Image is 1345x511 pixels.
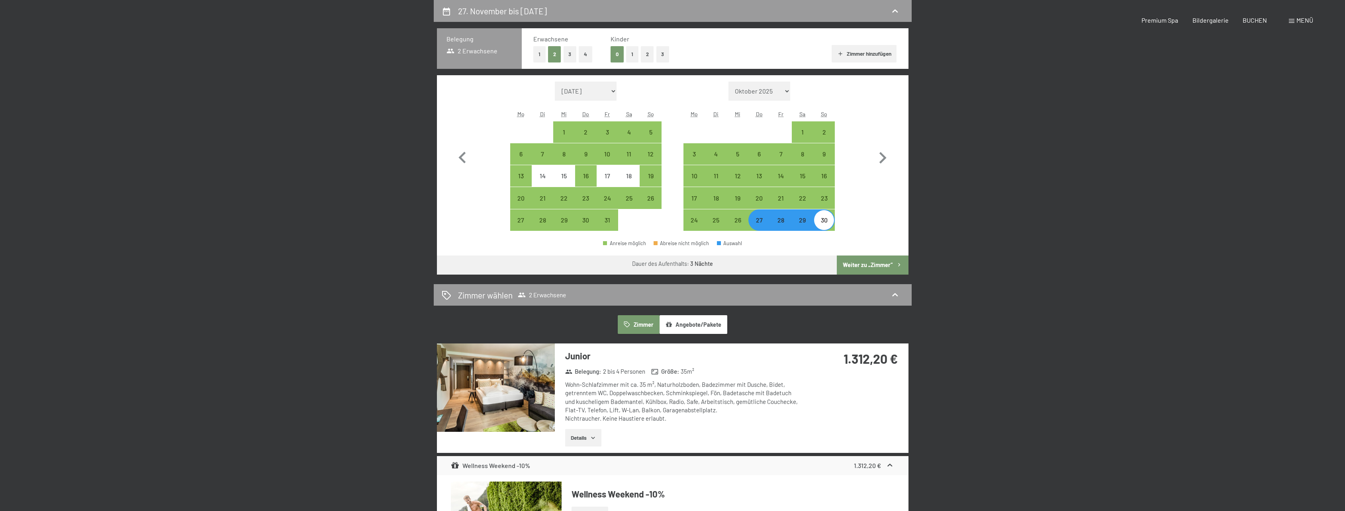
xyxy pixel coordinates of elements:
[651,367,679,376] strong: Größe :
[532,143,553,165] div: Anreise möglich
[597,129,617,149] div: 3
[793,151,812,171] div: 8
[705,165,727,187] div: Anreise möglich
[792,209,813,231] div: Sat Nov 29 2025
[748,143,770,165] div: Thu Nov 06 2025
[792,187,813,209] div: Anreise möglich
[813,121,835,143] div: Sun Nov 02 2025
[748,165,770,187] div: Anreise möglich
[728,173,748,193] div: 12
[727,187,748,209] div: Anreise möglich
[793,129,812,149] div: 1
[706,173,726,193] div: 11
[660,315,727,334] button: Angebote/Pakete
[683,187,705,209] div: Anreise möglich
[771,151,791,171] div: 7
[565,367,601,376] strong: Belegung :
[553,143,575,165] div: Wed Oct 08 2025
[510,165,532,187] div: Anreise möglich
[640,121,661,143] div: Anreise möglich
[1141,16,1178,24] span: Premium Spa
[597,151,617,171] div: 10
[618,315,659,334] button: Zimmer
[561,111,567,117] abbr: Mittwoch
[813,209,835,231] div: Anreise möglich
[554,151,574,171] div: 8
[814,129,834,149] div: 2
[792,143,813,165] div: Sat Nov 08 2025
[511,151,531,171] div: 6
[717,241,742,246] div: Auswahl
[618,187,640,209] div: Sat Oct 25 2025
[451,461,530,470] div: Wellness Weekend -10%
[727,187,748,209] div: Wed Nov 19 2025
[813,165,835,187] div: Sun Nov 16 2025
[748,143,770,165] div: Anreise möglich
[597,143,618,165] div: Fri Oct 10 2025
[706,151,726,171] div: 4
[683,187,705,209] div: Mon Nov 17 2025
[778,111,783,117] abbr: Freitag
[618,143,640,165] div: Sat Oct 11 2025
[554,129,574,149] div: 1
[748,165,770,187] div: Thu Nov 13 2025
[814,217,834,237] div: 30
[1192,16,1229,24] a: Bildergalerie
[771,217,791,237] div: 28
[618,187,640,209] div: Anreise möglich
[871,82,894,231] button: Nächster Monat
[611,46,624,62] button: 0
[597,173,617,193] div: 17
[619,129,639,149] div: 4
[618,143,640,165] div: Anreise möglich
[748,209,770,231] div: Anreise möglich
[603,241,646,246] div: Anreise möglich
[792,121,813,143] div: Anreise möglich
[553,165,575,187] div: Wed Oct 15 2025
[728,217,748,237] div: 26
[510,143,532,165] div: Mon Oct 06 2025
[553,121,575,143] div: Wed Oct 01 2025
[832,45,897,62] button: Zimmer hinzufügen
[1243,16,1267,24] span: BUCHEN
[814,151,834,171] div: 9
[510,209,532,231] div: Anreise möglich
[575,143,597,165] div: Thu Oct 09 2025
[510,187,532,209] div: Mon Oct 20 2025
[640,173,660,193] div: 19
[705,143,727,165] div: Tue Nov 04 2025
[705,187,727,209] div: Tue Nov 18 2025
[619,151,639,171] div: 11
[626,46,638,62] button: 1
[597,143,618,165] div: Anreise möglich
[727,143,748,165] div: Wed Nov 05 2025
[576,173,596,193] div: 16
[597,195,617,215] div: 24
[518,291,566,299] span: 2 Erwachsene
[748,187,770,209] div: Anreise möglich
[706,195,726,215] div: 18
[640,165,661,187] div: Anreise möglich
[597,121,618,143] div: Fri Oct 03 2025
[553,165,575,187] div: Anreise nicht möglich
[727,165,748,187] div: Wed Nov 12 2025
[648,111,654,117] abbr: Sonntag
[565,380,802,423] div: Wohn-Schlafzimmer mit ca. 35 m², Naturholzboden, Badezimmer mit Dusche, Bidet, getrenntem WC, Dop...
[641,46,654,62] button: 2
[792,187,813,209] div: Sat Nov 22 2025
[554,173,574,193] div: 15
[640,129,660,149] div: 5
[771,173,791,193] div: 14
[532,165,553,187] div: Tue Oct 14 2025
[749,173,769,193] div: 13
[575,121,597,143] div: Anreise möglich
[793,173,812,193] div: 15
[619,173,639,193] div: 18
[748,187,770,209] div: Thu Nov 20 2025
[553,209,575,231] div: Wed Oct 29 2025
[713,111,719,117] abbr: Dienstag
[548,46,561,62] button: 2
[533,195,552,215] div: 21
[814,195,834,215] div: 23
[575,187,597,209] div: Anreise möglich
